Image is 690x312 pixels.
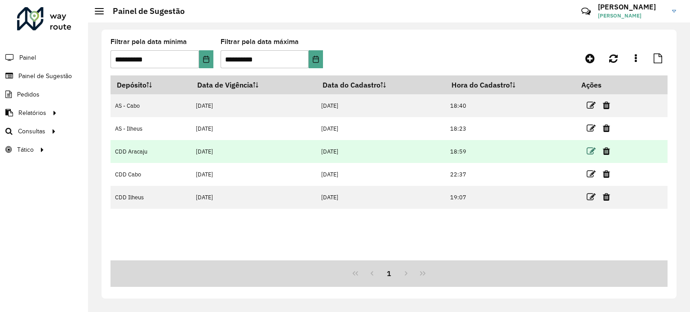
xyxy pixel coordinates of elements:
td: 18:59 [446,140,575,163]
td: AS - Cabo [111,94,191,117]
td: 18:40 [446,94,575,117]
td: [DATE] [191,94,317,117]
td: [DATE] [316,94,445,117]
td: [DATE] [316,117,445,140]
a: Editar [587,191,596,203]
td: [DATE] [191,163,317,186]
td: [DATE] [316,186,445,209]
td: CDD Ilheus [111,186,191,209]
td: [DATE] [191,117,317,140]
td: 22:37 [446,163,575,186]
span: Painel [19,53,36,62]
td: [DATE] [316,163,445,186]
span: Consultas [18,127,45,136]
a: Contato Rápido [576,2,596,21]
a: Editar [587,145,596,157]
th: Ações [575,75,629,94]
a: Excluir [603,99,610,111]
span: Painel de Sugestão [18,71,72,81]
h3: [PERSON_NAME] [598,3,665,11]
a: Editar [587,99,596,111]
th: Depósito [111,75,191,94]
a: Editar [587,168,596,180]
label: Filtrar pela data mínima [111,36,187,47]
h2: Painel de Sugestão [104,6,185,16]
a: Excluir [603,168,610,180]
th: Hora do Cadastro [446,75,575,94]
span: Relatórios [18,108,46,118]
td: 19:07 [446,186,575,209]
label: Filtrar pela data máxima [221,36,299,47]
button: 1 [380,265,398,282]
span: [PERSON_NAME] [598,12,665,20]
th: Data do Cadastro [316,75,445,94]
td: AS - Ilheus [111,117,191,140]
td: CDD Aracaju [111,140,191,163]
span: Tático [17,145,34,154]
td: 18:23 [446,117,575,140]
a: Excluir [603,122,610,134]
td: [DATE] [191,186,317,209]
th: Data de Vigência [191,75,317,94]
td: [DATE] [191,140,317,163]
button: Choose Date [309,50,323,68]
button: Choose Date [199,50,213,68]
a: Editar [587,122,596,134]
a: Excluir [603,145,610,157]
a: Excluir [603,191,610,203]
td: [DATE] [316,140,445,163]
span: Pedidos [17,90,40,99]
td: CDD Cabo [111,163,191,186]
